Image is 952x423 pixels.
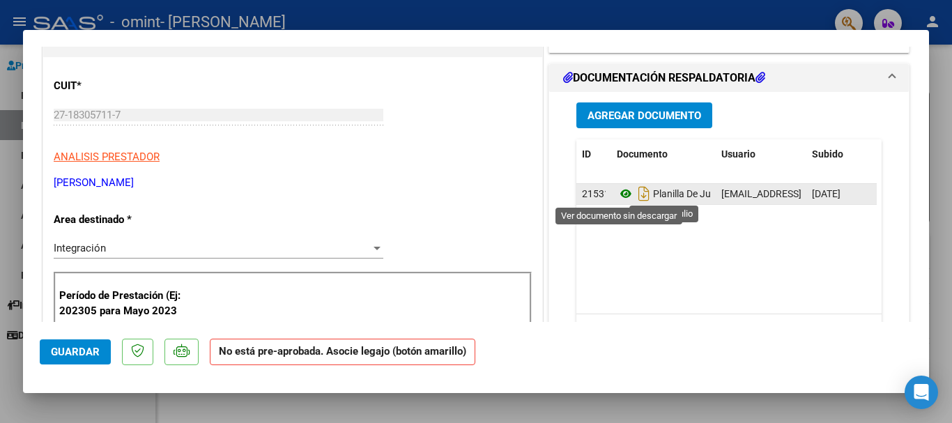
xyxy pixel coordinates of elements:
div: Open Intercom Messenger [905,376,938,409]
div: 1 total [576,314,882,349]
span: Planilla De Julio [617,188,721,199]
p: CUIT [54,78,197,94]
span: 21531 [582,188,610,199]
datatable-header-cell: Usuario [716,139,806,169]
strong: No está pre-aprobada. Asocie legajo (botón amarillo) [210,339,475,366]
datatable-header-cell: Acción [876,139,946,169]
datatable-header-cell: Documento [611,139,716,169]
span: [DATE] [812,188,840,199]
div: DOCUMENTACIÓN RESPALDATORIA [549,92,909,381]
button: Guardar [40,339,111,364]
h1: DOCUMENTACIÓN RESPALDATORIA [563,70,765,86]
i: Descargar documento [635,183,653,205]
span: ANALISIS PRESTADOR [54,151,160,163]
button: Agregar Documento [576,102,712,128]
mat-expansion-panel-header: DOCUMENTACIÓN RESPALDATORIA [549,64,909,92]
p: Area destinado * [54,212,197,228]
p: Período de Prestación (Ej: 202305 para Mayo 2023 [59,288,199,319]
span: Agregar Documento [588,109,701,122]
span: Documento [617,148,668,160]
datatable-header-cell: Subido [806,139,876,169]
span: Subido [812,148,843,160]
datatable-header-cell: ID [576,139,611,169]
span: Usuario [721,148,755,160]
p: [PERSON_NAME] [54,175,532,191]
span: ID [582,148,591,160]
span: Integración [54,242,106,254]
span: Guardar [51,346,100,358]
